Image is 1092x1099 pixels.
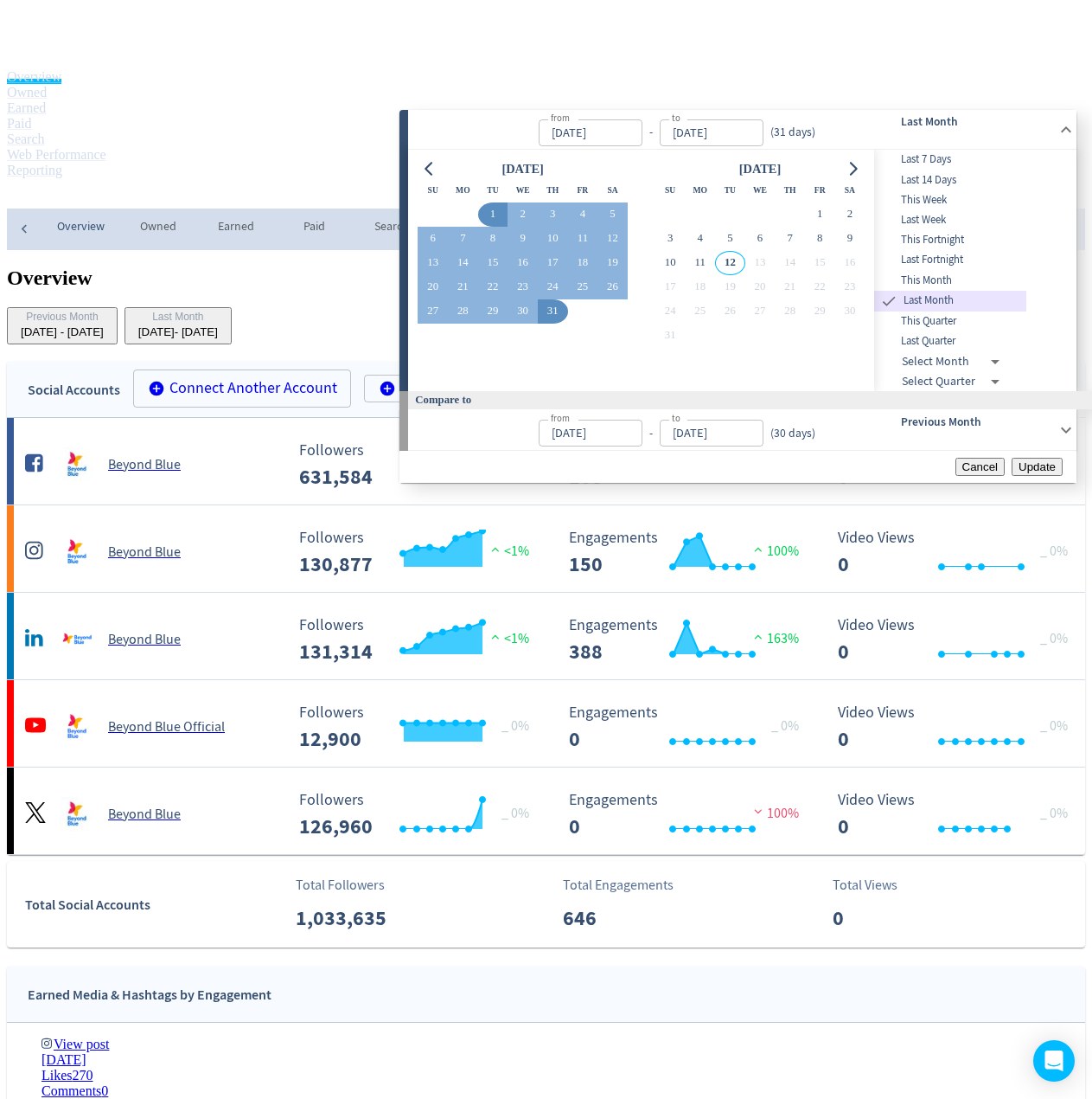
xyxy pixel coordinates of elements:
[478,299,508,324] button: 29
[734,160,786,178] div: [DATE]
[874,172,1026,189] span: Last 14 Days
[874,273,1026,289] span: This Month
[874,232,1026,248] span: This Fortnight
[108,718,225,736] h5: Beyond Blue Official
[835,227,865,251] button: 9
[291,704,550,750] svg: Followers ---
[296,903,395,934] p: 1,033,635
[874,210,1026,230] div: Last Week
[1019,460,1056,473] span: Update
[28,984,271,1006] div: Earned Media & Hashtags by Engagement
[655,251,686,275] button: 10
[108,456,181,474] h5: Beyond Blue
[829,617,1089,663] svg: Video Views 0
[715,299,745,324] button: 26
[597,178,628,202] th: Saturday
[501,717,529,735] span: _ 0%
[1040,717,1068,735] span: _ 0%
[901,112,1053,132] h6: Last Month
[119,209,197,250] a: Owned
[7,307,118,344] button: Previous Month[DATE] - [DATE]
[275,209,353,250] a: Paid
[655,227,686,251] button: 3
[7,147,106,162] a: Web Performance
[138,311,218,325] div: Last Month
[655,299,686,324] button: 24
[54,1037,109,1051] span: View post
[120,372,414,408] a: Connect Another Account
[291,617,550,663] svg: Followers ---
[874,151,1026,168] span: Last 7 Days
[805,178,835,202] th: Friday
[7,680,1085,767] a: Beyond Blue Official undefinedBeyond Blue Official Followers --- _ 0% Followers 12,900 Engagement...
[900,292,1026,309] span: Last Month
[487,630,529,647] span: <1%
[7,85,47,100] a: Owned
[108,806,181,824] h5: Beyond Blue
[805,227,835,251] button: 8
[560,530,820,575] svg: Engagements 150
[835,251,865,275] button: 16
[874,190,1026,210] div: This Week
[763,124,822,141] div: ( 31 days )
[1033,1040,1075,1082] div: Open Intercom Messenger
[874,271,1026,291] div: This Month
[962,460,999,473] span: Cancel
[568,251,598,275] button: 18
[715,275,745,299] button: 19
[835,299,865,324] button: 30
[655,275,686,299] button: 17
[108,543,181,562] h5: Beyond Blue
[715,178,745,202] th: Tuesday
[874,230,1026,250] div: This Fortnight
[408,409,1076,451] div: from-to(30 days)Previous Month
[874,250,1026,270] div: Last Fortnight
[829,704,1089,750] svg: Video Views 0
[448,299,478,324] button: 28
[715,251,745,275] button: 12
[1040,630,1068,647] span: _ 0%
[745,299,776,324] button: 27
[1012,458,1063,476] button: Update
[291,530,550,575] svg: Followers ---
[551,412,570,426] label: from
[7,593,1085,679] a: Beyond Blue undefinedBeyond Blue Followers --- Followers 131,314 <1% Engagements 388 Engagements ...
[448,178,478,202] th: Monday
[508,178,538,202] th: Wednesday
[501,805,529,822] span: _ 0%
[1040,805,1068,822] span: _ 0%
[745,178,776,202] th: Wednesday
[478,227,508,251] button: 8
[874,170,1026,190] div: Last 14 Days
[775,178,805,202] th: Thursday
[775,227,805,251] button: 7
[568,227,598,251] button: 11
[478,275,508,299] button: 22
[955,458,1006,476] button: Cancel
[840,157,865,181] button: Go to next month
[835,202,865,227] button: 2
[448,275,478,299] button: 21
[597,227,628,251] button: 12
[508,251,538,275] button: 16
[487,543,504,556] img: positive-performance.svg
[685,178,715,202] th: Monday
[7,163,62,177] a: Reporting
[805,202,835,227] button: 1
[560,792,820,838] svg: Engagements 0
[775,251,805,275] button: 14
[538,251,568,275] button: 17
[26,181,110,209] span: Beyond Blue
[775,275,805,299] button: 21
[7,116,31,131] a: Paid
[42,1052,86,1067] span: [DATE]
[20,181,138,209] button: Beyond Blue
[563,875,674,896] p: Total Engagements
[101,1083,108,1098] span: 0
[642,425,660,442] div: -
[25,894,284,916] div: Total Social Accounts
[60,797,94,832] img: Beyond Blue undefined
[805,251,835,275] button: 15
[829,792,1089,838] svg: Video Views 0
[125,307,232,344] button: Last Month[DATE]- [DATE]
